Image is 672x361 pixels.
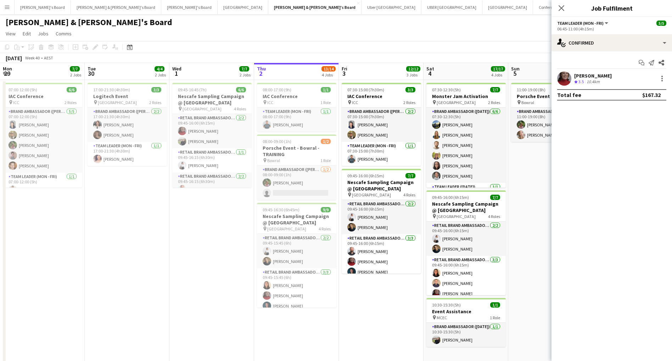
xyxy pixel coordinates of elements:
span: View [6,30,16,37]
div: 08:00-09:00 (1h)1/2Porsche Event - Bowral - TRAINING Bowral1 RoleBrand Ambassador ([PERSON_NAME])... [257,134,336,200]
div: 09:45-16:30 (6h45m)9/9Nescafe Sampling Campaign @ [GEOGRAPHIC_DATA] [GEOGRAPHIC_DATA]4 RolesRETAI... [257,203,336,308]
div: 06:45-11:00 (4h15m) [557,26,666,31]
span: 7/7 [490,195,500,200]
div: 11:00-19:00 (8h)2/2Porsche Event - Bowral Bowral1 RoleBrand Ambassador ([DATE])2/211:00-19:00 (8h... [511,83,590,142]
button: [GEOGRAPHIC_DATA] [482,0,533,14]
span: [GEOGRAPHIC_DATA] [183,106,222,111]
h3: Monster Jam Activation [426,93,506,99]
app-card-role: RETAIL Brand Ambassador (Mon - Fri)2/209:45-16:00 (6h15m)[PERSON_NAME][PERSON_NAME] [172,114,252,148]
app-job-card: 17:00-21:30 (4h30m)3/3Logitech Event [GEOGRAPHIC_DATA]2 RolesBrand Ambassador ([PERSON_NAME])2/21... [88,83,167,166]
span: Edit [23,30,31,37]
app-card-role: RETAIL Brand Ambassador (Mon - Fri)3/309:45-16:00 (6h15m)[PERSON_NAME][PERSON_NAME][PERSON_NAME] [342,234,421,279]
span: 09:45-16:30 (6h45m) [263,207,299,212]
app-card-role: Brand Ambassador ([DATE])6/607:30-12:30 (5h)[PERSON_NAME][PERSON_NAME][PERSON_NAME][PERSON_NAME][... [426,108,506,183]
span: [GEOGRAPHIC_DATA] [98,100,137,105]
span: 3 [341,69,347,78]
span: Team Leader (Mon - Fri) [557,21,604,26]
span: 3.5 [578,79,584,84]
a: View [3,29,18,38]
button: Team Leader (Mon - Fri) [557,21,609,26]
app-card-role: Brand Ambassador ([PERSON_NAME])2/217:00-21:30 (4h30m)[PERSON_NAME][PERSON_NAME] [88,108,167,142]
span: 1 Role [320,100,331,105]
div: 07:00-12:00 (5h)6/6IAC Conference ICC2 RolesBrand Ambassador ([PERSON_NAME])5/507:00-12:00 (5h)[P... [3,83,82,188]
span: 09:45-16:45 (7h) [178,87,207,92]
h3: Nescafe Sampling Campaign @ [GEOGRAPHIC_DATA] [257,213,336,226]
button: Conference Board [533,0,577,14]
app-card-role: RETAIL Brand Ambassador (Mon - Fri)3/309:45-15:45 (6h)[PERSON_NAME][PERSON_NAME][PERSON_NAME] [257,268,336,313]
div: Total fee [557,91,581,98]
span: 7/7 [405,173,415,178]
app-job-card: 10:30-15:30 (5h)1/1Event Assistance MCEC1 RoleBrand Ambassador ([DATE])1/110:30-15:30 (5h)[PERSON... [426,298,506,347]
app-card-role: Brand Ambassador ([DATE])1/110:30-15:30 (5h)[PERSON_NAME] [426,323,506,347]
button: [PERSON_NAME]'s Board [15,0,71,14]
app-card-role: RETAIL Brand Ambassador (Mon - Fri)2/209:45-15:45 (6h)[PERSON_NAME][PERSON_NAME] [257,234,336,268]
button: [PERSON_NAME] & [PERSON_NAME]'s Board [268,0,362,14]
span: 17:00-21:30 (4h30m) [93,87,130,92]
app-card-role: Team Leader (Mon - Fri)1/108:00-17:00 (9h)[PERSON_NAME] [257,108,336,132]
button: UBER [GEOGRAPHIC_DATA] [421,0,482,14]
span: 3/3 [151,87,161,92]
span: 9/9 [321,207,331,212]
div: Confirmed [551,34,672,51]
span: Thu [257,65,266,72]
span: 4/4 [155,66,164,71]
span: 1 [171,69,181,78]
span: 2 Roles [403,100,415,105]
h3: Porsche Event - Bowral [511,93,590,99]
div: AEST [44,55,53,61]
span: 1/2 [321,139,331,144]
div: [PERSON_NAME] [574,73,612,79]
span: 09:45-16:00 (6h15m) [432,195,469,200]
span: Tue [88,65,96,72]
a: Comms [53,29,74,38]
a: Edit [20,29,34,38]
app-job-card: 07:30-15:00 (7h30m)3/3IAC Conference ICC2 RolesBrand Ambassador ([PERSON_NAME])2/207:30-15:00 (7h... [342,83,421,166]
h3: Nescafe Sampling Campaign @ [GEOGRAPHIC_DATA] [342,179,421,192]
div: [DATE] [6,55,22,62]
span: 12/12 [406,66,420,71]
span: 6/6 [236,87,246,92]
span: 4 Roles [403,192,415,197]
span: 08:00-17:00 (9h) [263,87,291,92]
app-card-role: Brand Ambassador ([PERSON_NAME])1/208:00-09:00 (1h)[PERSON_NAME] [257,166,336,200]
span: 17/17 [491,66,505,71]
div: 3 Jobs [407,72,420,78]
app-job-card: 09:45-16:45 (7h)6/6Nescafe Sampling Campaign @ [GEOGRAPHIC_DATA] [GEOGRAPHIC_DATA]4 RolesRETAIL B... [172,83,252,188]
app-card-role: Brand Ambassador ([PERSON_NAME])2/207:30-15:00 (7h30m)[PERSON_NAME][PERSON_NAME] [342,108,421,142]
app-card-role: RETAIL Brand Ambassador (Mon - Fri)1/109:45-16:15 (6h30m)[PERSON_NAME] [172,148,252,172]
app-card-role: Brand Ambassador ([DATE])2/211:00-19:00 (8h)[PERSON_NAME][PERSON_NAME] [511,108,590,142]
div: 4 Jobs [491,72,505,78]
span: 4 Roles [319,226,331,231]
div: 09:45-16:00 (6h15m)7/7Nescafe Sampling Campaign @ [GEOGRAPHIC_DATA] [GEOGRAPHIC_DATA]4 RolesRETAI... [342,169,421,274]
app-card-role: Team Leader (Mon - Fri)1/117:00-21:30 (4h30m)[PERSON_NAME] [88,142,167,166]
span: 11:00-19:00 (8h) [517,87,545,92]
h3: Logitech Event [88,93,167,99]
span: 08:00-09:00 (1h) [263,139,291,144]
span: 1/1 [490,302,500,308]
div: 10.4km [585,79,601,85]
h3: IAC Conference [342,93,421,99]
span: 07:30-12:30 (5h) [432,87,461,92]
span: ICC [267,100,273,105]
app-card-role: Team Leader ([DATE])1/1 [426,183,506,207]
span: 10:30-15:30 (5h) [432,302,461,308]
span: Wed [172,65,181,72]
span: 2 Roles [65,100,77,105]
div: 2 Jobs [70,72,81,78]
app-job-card: 09:45-16:00 (6h15m)7/7Nescafe Sampling Campaign @ [GEOGRAPHIC_DATA] [GEOGRAPHIC_DATA]4 RolesRETAI... [426,190,506,295]
button: Uber [GEOGRAPHIC_DATA] [362,0,421,14]
span: 4 Roles [488,214,500,219]
span: 4 Roles [234,106,246,111]
span: [GEOGRAPHIC_DATA] [267,226,306,231]
app-job-card: 08:00-17:00 (9h)1/1IAC Conference ICC1 RoleTeam Leader (Mon - Fri)1/108:00-17:00 (9h)[PERSON_NAME] [257,83,336,132]
h3: Event Assistance [426,308,506,315]
div: 2 Jobs [155,72,166,78]
span: 07:30-15:00 (7h30m) [347,87,384,92]
span: 7/7 [70,66,80,71]
h3: IAC Conference [257,93,336,99]
span: Bowral [267,158,280,163]
span: 6/6 [67,87,77,92]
